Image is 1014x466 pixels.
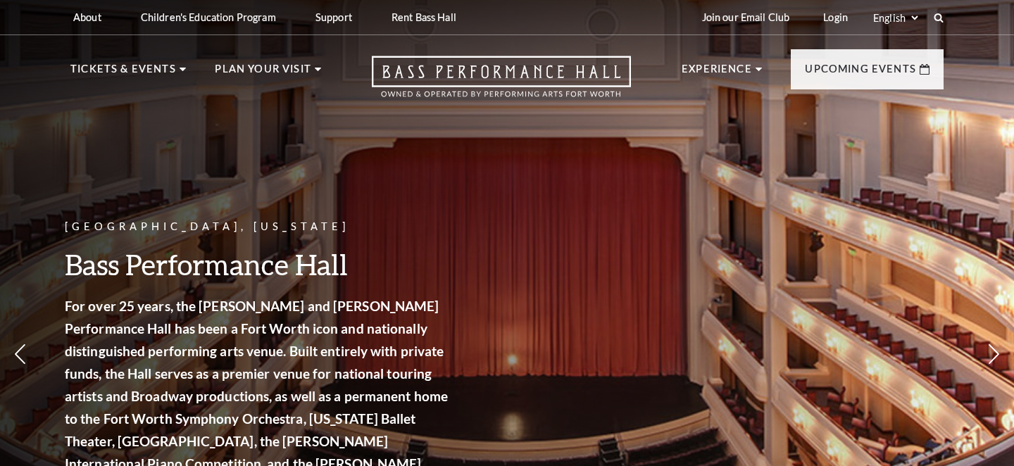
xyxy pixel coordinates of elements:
h3: Bass Performance Hall [65,246,452,282]
p: Upcoming Events [805,61,916,86]
p: Support [315,11,352,23]
p: Tickets & Events [70,61,176,86]
select: Select: [870,11,920,25]
p: Plan Your Visit [215,61,311,86]
p: Rent Bass Hall [392,11,456,23]
p: Children's Education Program [141,11,276,23]
p: About [73,11,101,23]
p: [GEOGRAPHIC_DATA], [US_STATE] [65,218,452,236]
p: Experience [682,61,752,86]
